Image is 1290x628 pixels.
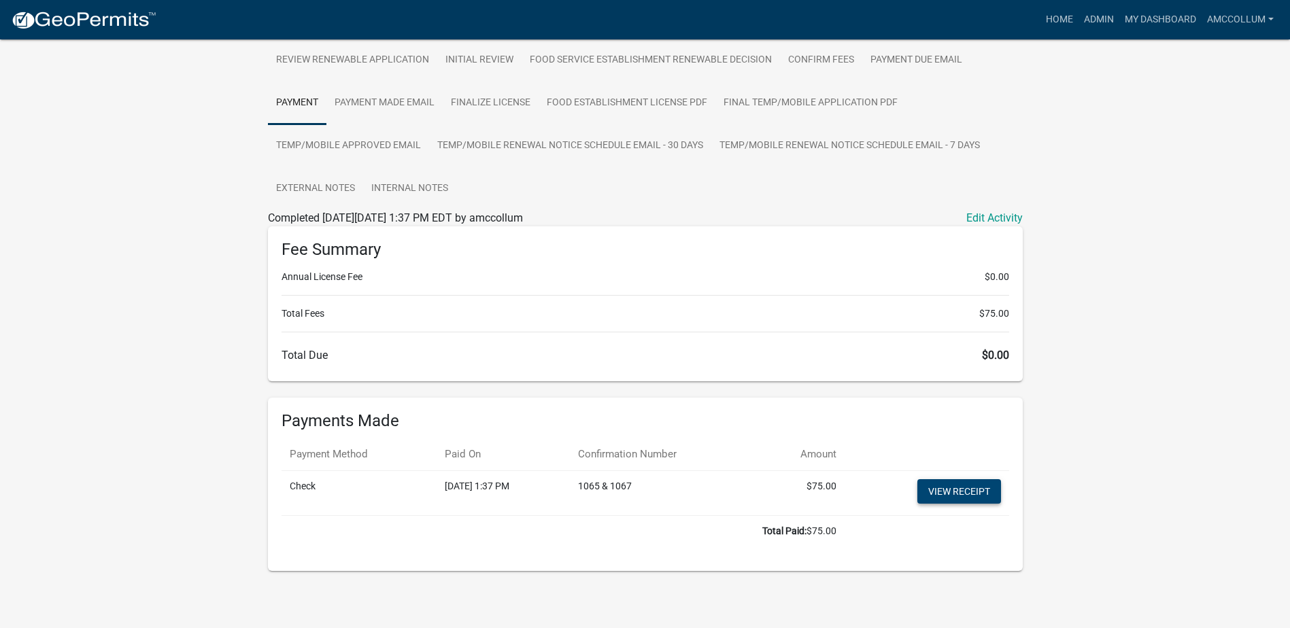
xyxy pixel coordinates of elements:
span: $0.00 [985,270,1009,284]
td: $75.00 [282,516,845,547]
h6: Payments Made [282,411,1009,431]
a: Confirm Fees [780,39,862,82]
a: Edit Activity [966,210,1023,226]
a: Finalize License [443,82,539,125]
th: Payment Method [282,438,437,470]
li: Total Fees [282,307,1009,321]
td: [DATE] 1:37 PM [437,471,570,516]
a: Final Temp/Mobile Application PDF [715,82,906,125]
th: Amount [758,438,845,470]
b: Total Paid: [762,525,807,536]
a: External Notes [268,167,363,211]
a: Temp/Mobile Renewal Notice Schedule Email - 7 Days [711,124,988,168]
a: Payment made Email [326,82,443,125]
a: Review Renewable Application [268,39,437,82]
a: Temp/Mobile Renewal Notice Schedule Email - 30 Days [429,124,711,168]
a: Food Service Establishment Renewable Decision [522,39,780,82]
a: Payment Due Email [862,39,970,82]
span: Completed [DATE][DATE] 1:37 PM EDT by amccollum [268,211,523,224]
span: $75.00 [979,307,1009,321]
a: My Dashboard [1119,7,1202,33]
h6: Fee Summary [282,240,1009,260]
a: Food Establishment License PDF [539,82,715,125]
span: $0.00 [982,349,1009,362]
th: Confirmation Number [570,438,759,470]
a: Home [1040,7,1079,33]
td: $75.00 [758,471,845,516]
a: amccollum [1202,7,1279,33]
h6: Total Due [282,349,1009,362]
a: Internal Notes [363,167,456,211]
a: View receipt [917,479,1001,504]
th: Paid On [437,438,570,470]
a: Temp/Mobile Approved Email [268,124,429,168]
td: 1065 & 1067 [570,471,759,516]
li: Annual License Fee [282,270,1009,284]
td: Check [282,471,437,516]
a: Payment [268,82,326,125]
a: Initial Review [437,39,522,82]
a: Admin [1079,7,1119,33]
